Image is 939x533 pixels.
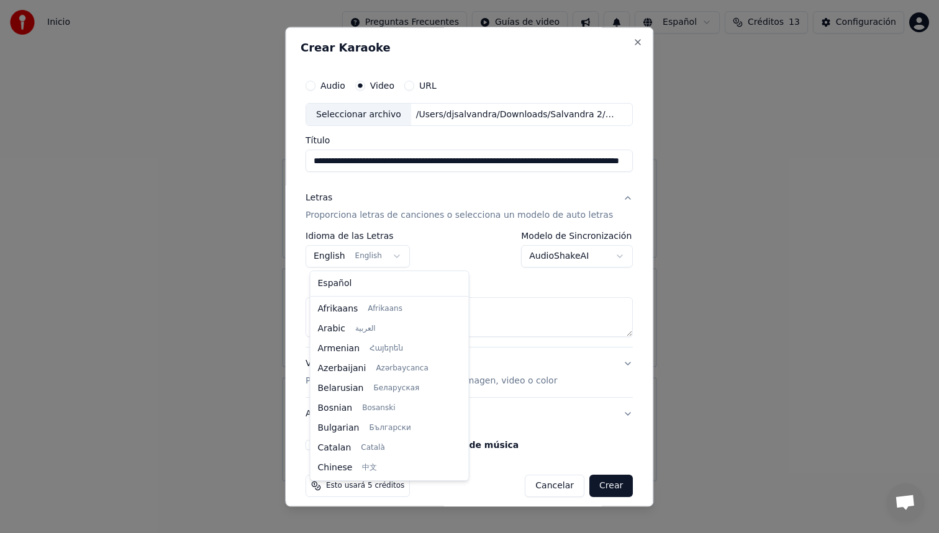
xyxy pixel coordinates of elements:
[376,364,428,374] span: Azərbaycanca
[361,443,384,453] span: Català
[318,323,345,335] span: Arabic
[355,324,376,334] span: العربية
[318,462,353,474] span: Chinese
[318,422,360,434] span: Bulgarian
[373,383,419,393] span: Беларуская
[362,463,377,473] span: 中文
[318,343,360,355] span: Armenian
[318,442,352,454] span: Catalan
[318,362,366,375] span: Azerbaijani
[370,344,403,354] span: Հայերեն
[368,304,402,314] span: Afrikaans
[318,303,358,315] span: Afrikaans
[318,402,353,414] span: Bosnian
[362,403,395,413] span: Bosanski
[318,277,352,290] span: Español
[369,423,411,433] span: Български
[318,382,364,395] span: Belarusian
